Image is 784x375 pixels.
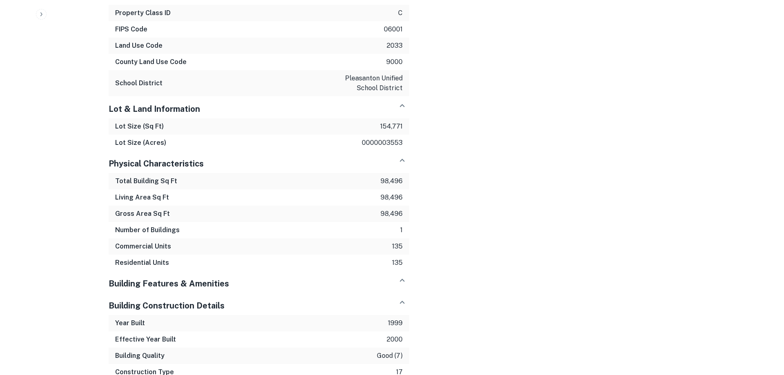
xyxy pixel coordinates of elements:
p: 06001 [384,24,403,34]
p: 135 [392,242,403,251]
p: 154,771 [380,122,403,131]
p: c [398,8,403,18]
h6: County Land Use Code [115,57,187,67]
p: 98,496 [381,209,403,219]
h6: Commercial Units [115,242,171,251]
p: 9000 [386,57,403,67]
h6: Property Class ID [115,8,171,18]
p: 98,496 [381,176,403,186]
p: 0000003553 [362,138,403,148]
h5: Physical Characteristics [109,158,204,170]
p: 1999 [388,318,403,328]
p: pleasanton unified school district [329,73,403,93]
h6: Year Built [115,318,145,328]
h6: Gross Area Sq Ft [115,209,170,219]
p: 98,496 [381,193,403,202]
p: 2033 [387,41,403,51]
h6: Total Building Sq Ft [115,176,177,186]
h5: Lot & Land Information [109,103,200,115]
h5: Building Construction Details [109,300,225,312]
p: 135 [392,258,403,268]
h6: Building Quality [115,351,165,361]
h5: Building Features & Amenities [109,277,229,290]
h6: School District [115,78,163,88]
h6: Number of Buildings [115,225,180,235]
h6: Land Use Code [115,41,163,51]
p: 2000 [387,335,403,344]
h6: Living Area Sq Ft [115,193,169,202]
h6: Lot Size (Sq Ft) [115,122,164,131]
h6: Lot Size (Acres) [115,138,166,148]
h6: Residential Units [115,258,169,268]
h6: Effective Year Built [115,335,176,344]
p: 1 [400,225,403,235]
h6: FIPS Code [115,24,147,34]
p: good (7) [377,351,403,361]
iframe: Chat Widget [743,310,784,349]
